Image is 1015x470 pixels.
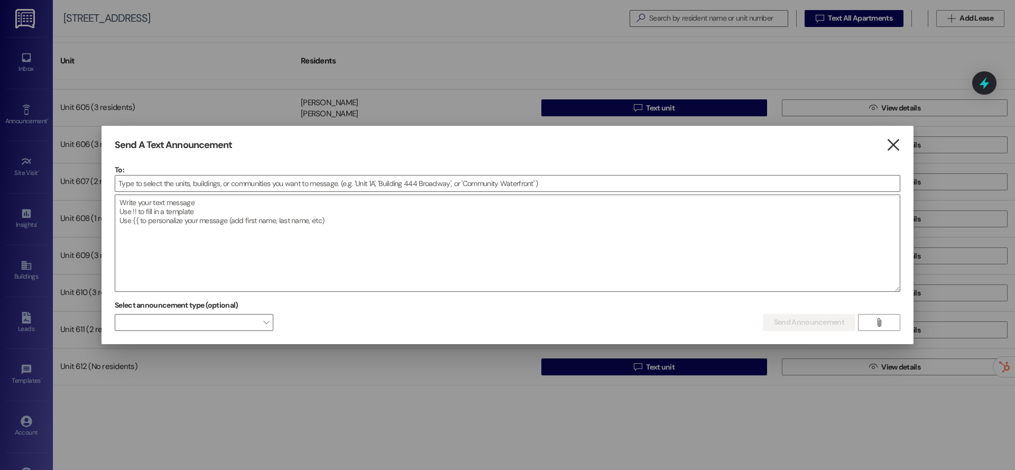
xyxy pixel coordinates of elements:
[115,297,238,314] label: Select announcement type (optional)
[875,318,883,327] i: 
[886,140,900,151] i: 
[115,139,232,151] h3: Send A Text Announcement
[115,176,900,191] input: Type to select the units, buildings, or communities you want to message. (e.g. 'Unit 1A', 'Buildi...
[763,314,855,331] button: Send Announcement
[115,164,900,175] p: To:
[774,317,844,328] span: Send Announcement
